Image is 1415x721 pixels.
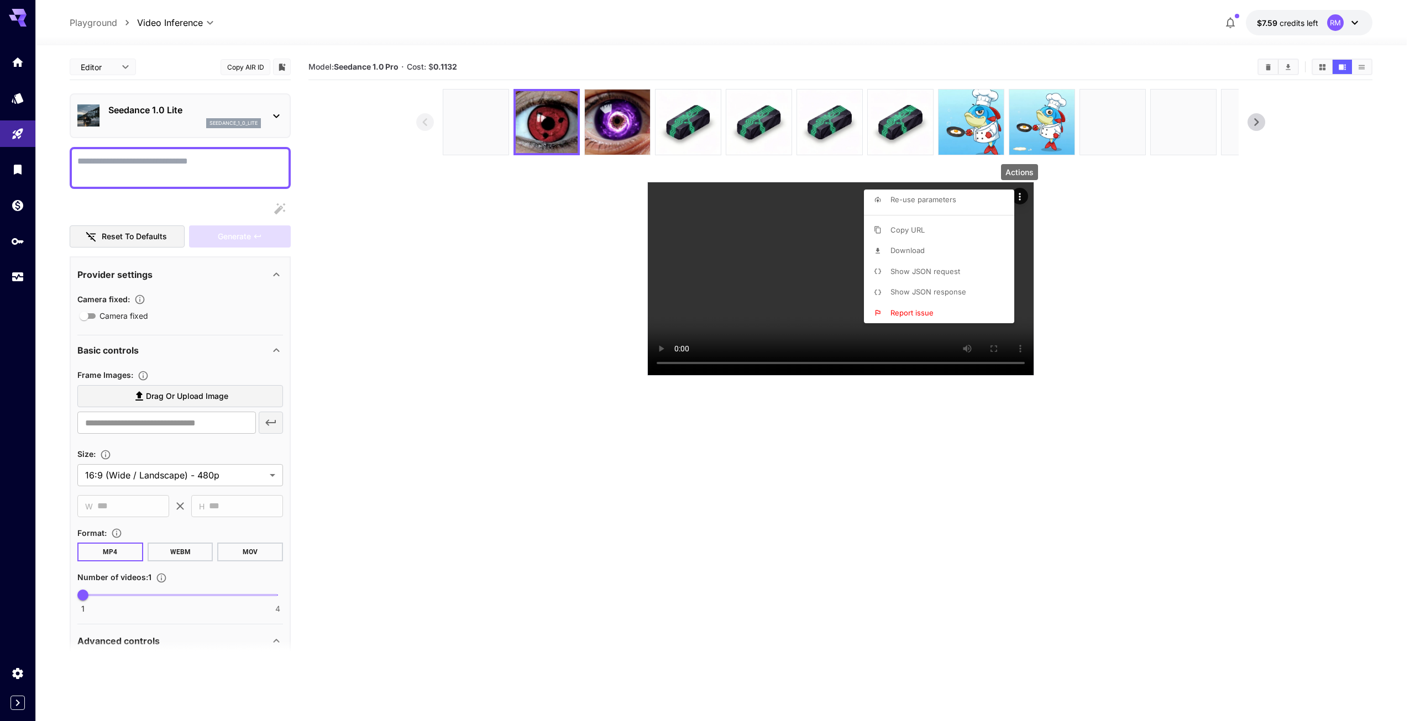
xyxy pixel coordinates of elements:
[890,267,960,276] span: Show JSON request
[890,287,966,296] span: Show JSON response
[890,246,925,255] span: Download
[890,195,956,204] span: Re-use parameters
[890,308,934,317] span: Report issue
[890,225,925,234] span: Copy URL
[1001,164,1038,180] div: Actions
